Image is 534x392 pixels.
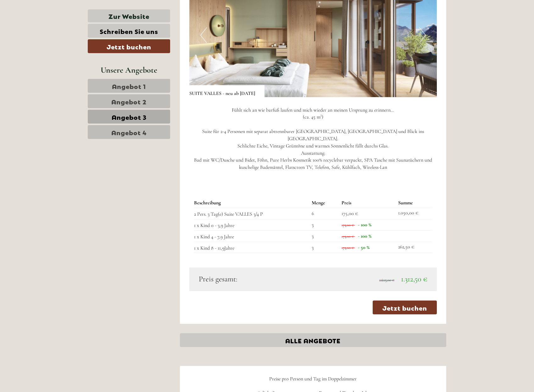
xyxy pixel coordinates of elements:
[155,17,243,36] div: Guten Tag, wie können wir Ihnen helfen?
[342,210,358,217] span: 175,00 €
[111,97,147,106] span: Angebot 2
[194,242,309,253] td: 1 x Kind 8 - 11,9Jahre
[159,30,238,35] small: 09:19
[396,208,432,219] td: 1.050,00 €
[342,234,354,239] span: 175,00 €
[88,24,170,38] a: Schreiben Sie uns
[309,198,339,208] th: Menge
[419,27,426,43] button: Next
[189,107,437,171] p: Fühlt sich an wie barfuß laufen und mich wieder an meinen Ursprung zu erinnern… (ca. 45 m²) Suite...
[112,81,146,90] span: Angebot 1
[112,112,147,121] span: Angebot 3
[339,198,395,208] th: Preis
[396,242,432,253] td: 262,50 €
[159,18,238,23] div: Sie
[88,39,170,53] a: Jetzt buchen
[200,27,207,43] button: Previous
[358,244,370,251] span: - 50 %
[194,208,309,219] td: 2 Pers. 3 Tag(e) Suite VALLES 3/4 P
[88,64,170,76] div: Unsere Angebote
[194,219,309,230] td: 1 x Kind 0 - 3,9 Jahre
[194,198,309,208] th: Beschreibung
[111,128,147,136] span: Angebot 4
[88,9,170,22] a: Zur Website
[396,198,432,208] th: Summe
[180,333,447,347] a: ALLE ANGEBOTE
[379,278,394,282] span: 2.625,00 €
[194,274,313,284] div: Preis gesamt:
[309,208,339,219] td: 6
[204,163,248,177] button: Senden
[401,274,427,284] span: 1.312,50 €
[373,301,437,314] a: Jetzt buchen
[309,230,339,242] td: 3
[113,5,135,15] div: [DATE]
[189,85,264,97] div: SUITE VALLES - neu ab [DATE]
[358,233,371,239] span: - 100 %
[309,242,339,253] td: 3
[309,219,339,230] td: 3
[194,230,309,242] td: 1 x Kind 4 - 7,9 Jahre
[358,222,371,228] span: - 100 %
[342,223,354,227] span: 175,00 €
[342,246,354,250] span: 175,00 €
